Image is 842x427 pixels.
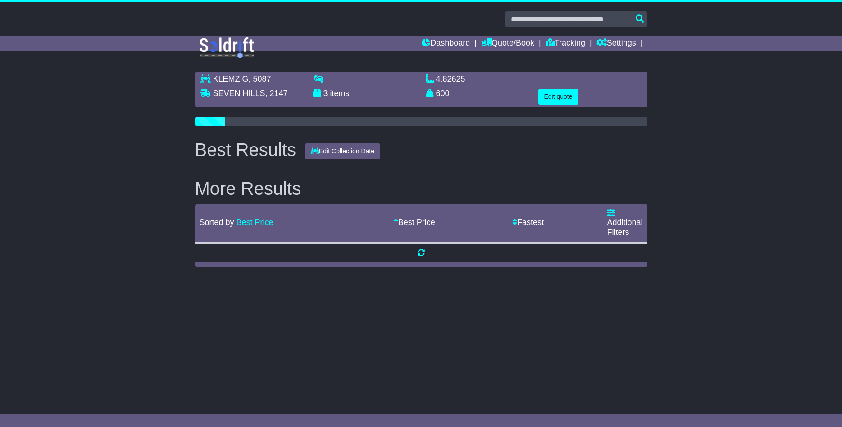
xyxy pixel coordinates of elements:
[195,179,647,198] h2: More Results
[422,36,470,51] a: Dashboard
[237,218,273,227] a: Best Price
[213,89,265,98] span: SEVEN HILLS
[436,89,450,98] span: 600
[596,36,636,51] a: Settings
[538,89,578,105] button: Edit quote
[481,36,534,51] a: Quote/Book
[191,140,301,160] div: Best Results
[265,89,288,98] span: , 2147
[393,218,435,227] a: Best Price
[330,89,350,98] span: items
[249,74,271,83] span: , 5087
[546,36,585,51] a: Tracking
[323,89,328,98] span: 3
[607,208,642,237] a: Additional Filters
[305,143,380,159] button: Edit Collection Date
[213,74,249,83] span: KLEMZIG
[436,74,465,83] span: 4.82625
[512,218,544,227] a: Fastest
[200,218,234,227] span: Sorted by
